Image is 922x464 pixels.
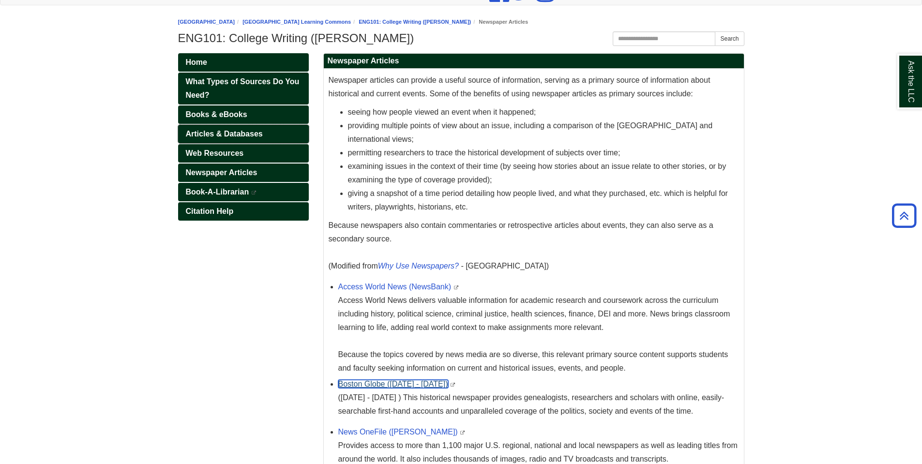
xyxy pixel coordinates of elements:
span: Books & eBooks [186,110,247,119]
span: Book-A-Librarian [186,188,249,196]
a: ENG101: College Writing ([PERSON_NAME]) [359,19,471,25]
span: Web Resources [186,149,244,157]
div: Access World News delivers valuable information for academic research and coursework across the c... [338,294,739,375]
li: providing multiple points of view about an issue, including a comparison of the [GEOGRAPHIC_DATA]... [348,119,739,146]
span: Newspaper Articles [186,168,257,177]
a: Home [178,53,309,72]
span: Articles & Databases [186,130,263,138]
h2: Newspaper Articles [324,54,744,69]
span: What Types of Sources Do You Need? [186,77,300,99]
i: This link opens in a new window [453,285,459,290]
i: This link opens in a new window [460,431,466,435]
i: This link opens in a new window [251,191,257,195]
span: Home [186,58,207,66]
h1: ENG101: College Writing ([PERSON_NAME]) [178,31,744,45]
a: Articles & Databases [178,125,309,143]
a: Web Resources [178,144,309,163]
a: Newspaper Articles [178,164,309,182]
p: ([DATE] - [DATE] ) This historical newspaper provides genealogists, researchers and scholars with... [338,391,739,418]
li: permitting researchers to trace the historical development of subjects over time; [348,146,739,160]
p: Because newspapers also contain commentaries or retrospective articles about events, they can als... [329,219,739,273]
a: [GEOGRAPHIC_DATA] Learning Commons [242,19,351,25]
li: examining issues in the context of their time (by seeing how stories about an issue relate to oth... [348,160,739,187]
span: Citation Help [186,207,234,215]
li: giving a snapshot of a time period detailing how people lived, and what they purchased, etc. whic... [348,187,739,214]
li: Newspaper Articles [471,17,528,27]
p: Newspaper articles can provide a useful source of information, serving as a primary source of inf... [329,74,739,101]
button: Search [715,31,744,46]
a: [GEOGRAPHIC_DATA] [178,19,235,25]
a: Why Use Newspapers? [378,262,459,270]
a: News OneFile ([PERSON_NAME]) [338,428,458,436]
li: seeing how people viewed an event when it happened; [348,105,739,119]
a: Citation Help [178,202,309,221]
a: Access World News (NewsBank) [338,283,452,291]
a: What Types of Sources Do You Need? [178,73,309,105]
nav: breadcrumb [178,17,744,27]
div: Guide Pages [178,53,309,221]
a: Back to Top [889,209,920,222]
a: Boston Globe ([DATE] - [DATE]) [338,380,448,388]
a: Books & eBooks [178,105,309,124]
a: Book-A-Librarian [178,183,309,201]
i: This link opens in a new window [450,383,456,387]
